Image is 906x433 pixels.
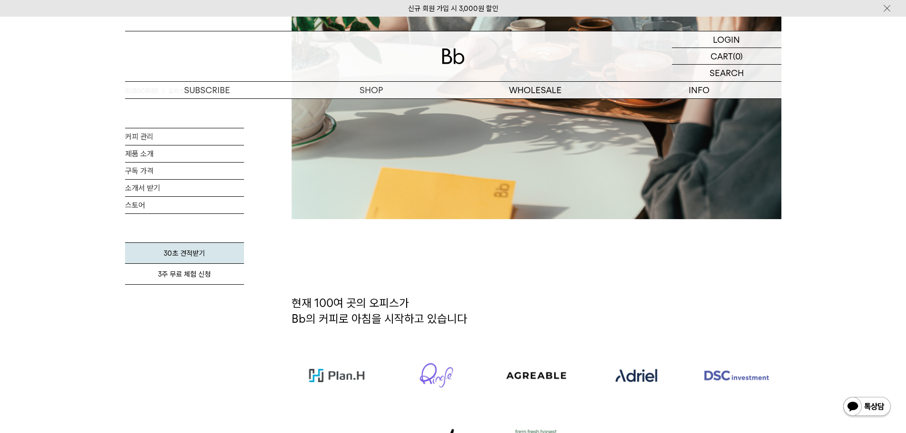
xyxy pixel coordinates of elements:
a: SUBSCRIBE [125,82,289,98]
p: LOGIN [713,31,740,48]
img: 로고 [403,358,470,393]
img: 로고 [303,358,370,393]
a: 3주 무료 체험 신청 [125,264,244,285]
a: 제품 소개 [125,145,244,162]
a: CART (0) [672,48,781,65]
p: INFO [617,82,781,98]
a: 신규 회원 가입 시 3,000원 할인 [408,4,498,13]
a: 스토어 [125,197,244,213]
h2: 현재 100여 곳의 오피스가 Bb의 커피로 아침을 시작하고 있습니다 [292,295,781,341]
img: 카카오톡 채널 1:1 채팅 버튼 [842,396,892,419]
a: 30초 견적받기 [125,242,244,264]
img: 로고 [703,358,770,393]
a: 소개서 받기 [125,180,244,196]
p: (0) [733,48,743,64]
p: WHOLESALE [453,82,617,98]
p: CART [711,48,733,64]
p: SEARCH [710,65,744,81]
img: 로고 [603,358,670,393]
a: 구독 가격 [125,163,244,179]
a: SHOP [289,82,453,98]
a: 커피 관리 [125,128,244,145]
img: 로고 [503,358,570,393]
img: 로고 [442,48,465,64]
a: LOGIN [672,31,781,48]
